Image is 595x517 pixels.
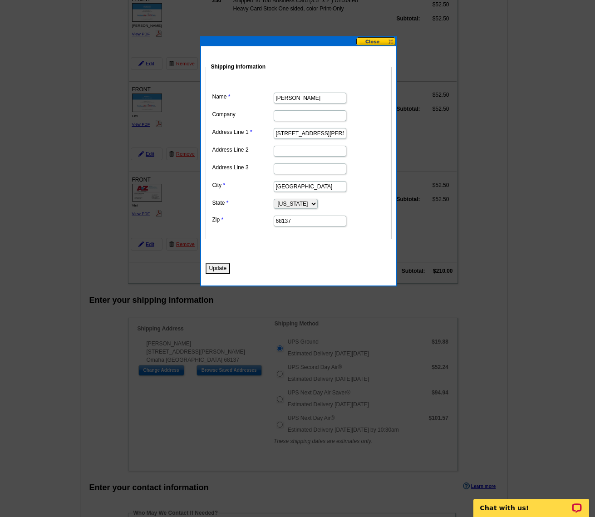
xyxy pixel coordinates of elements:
[212,110,273,118] label: Company
[212,181,273,189] label: City
[212,128,273,136] label: Address Line 1
[212,163,273,172] label: Address Line 3
[212,216,273,224] label: Zip
[206,263,231,274] button: Update
[210,63,267,71] legend: Shipping Information
[467,488,595,517] iframe: LiveChat chat widget
[212,146,273,154] label: Address Line 2
[212,199,273,207] label: State
[212,93,273,101] label: Name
